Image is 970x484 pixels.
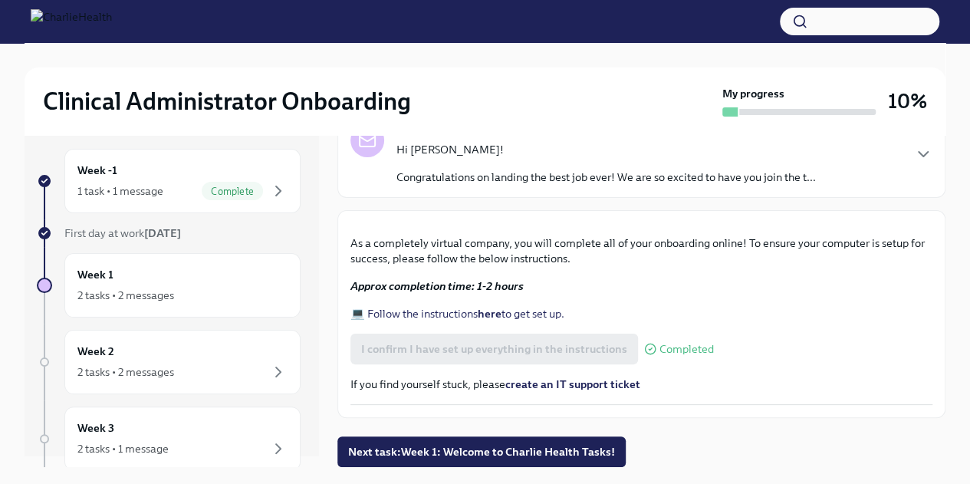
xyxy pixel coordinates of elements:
a: Week 22 tasks • 2 messages [37,330,301,394]
span: First day at work [64,226,181,240]
p: Hi [PERSON_NAME]! [396,142,816,157]
a: Week -11 task • 1 messageComplete [37,149,301,213]
span: Complete [202,186,263,197]
h6: Week -1 [77,162,117,179]
a: 💻 Follow the instructionshereto get set up. [350,307,564,321]
a: First day at work[DATE] [37,226,301,241]
h6: Week 3 [77,420,114,436]
strong: Approx completion time: 1-2 hours [350,279,524,293]
a: Week 32 tasks • 1 message [37,407,301,471]
div: 1 task • 1 message [77,183,163,199]
strong: My progress [722,86,784,101]
a: create an IT support ticket [505,377,640,391]
div: 2 tasks • 2 messages [77,288,174,303]
h2: Clinical Administrator Onboarding [43,86,411,117]
h6: Week 2 [77,343,114,360]
strong: [DATE] [144,226,181,240]
p: Congratulations on landing the best job ever! We are so excited to have you join the t... [396,170,816,185]
span: Completed [659,344,714,355]
p: As a completely virtual company, you will complete all of your onboarding online! To ensure your ... [350,235,932,266]
p: If you find yourself stuck, please [350,377,932,392]
a: Week 12 tasks • 2 messages [37,253,301,318]
img: CharlieHealth [31,9,112,34]
div: 2 tasks • 2 messages [77,364,174,380]
h6: Week 1 [77,266,113,283]
strong: here [478,307,501,321]
span: Next task : Week 1: Welcome to Charlie Health Tasks! [348,444,615,459]
button: Next task:Week 1: Welcome to Charlie Health Tasks! [337,436,626,467]
div: 2 tasks • 1 message [77,441,169,456]
h3: 10% [888,87,927,115]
